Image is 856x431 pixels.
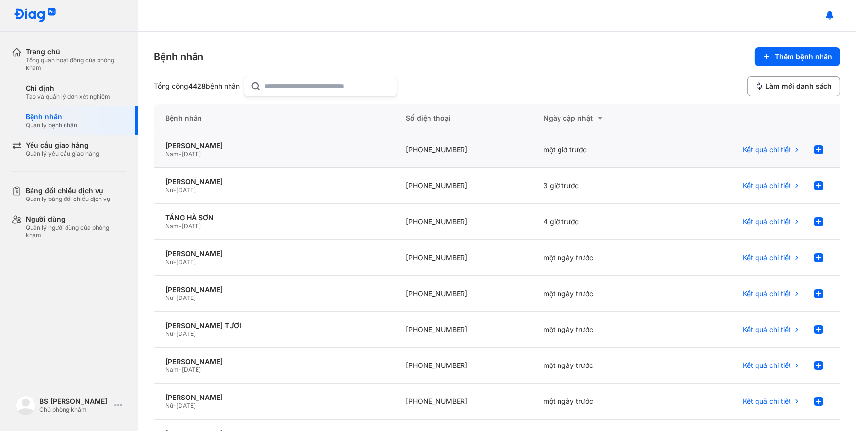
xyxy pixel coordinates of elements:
span: Kết quả chi tiết [743,181,791,190]
div: một ngày trước [531,276,669,312]
span: - [179,150,182,158]
span: Nam [165,150,179,158]
div: Bệnh nhân [26,112,77,121]
span: Nữ [165,258,173,265]
button: Làm mới danh sách [747,76,840,96]
div: [PERSON_NAME] [165,357,382,366]
div: 4 giờ trước [531,204,669,240]
span: [DATE] [176,402,196,409]
div: Quản lý bệnh nhân [26,121,77,129]
div: Quản lý yêu cầu giao hàng [26,150,99,158]
span: Kết quả chi tiết [743,253,791,262]
span: - [173,330,176,337]
div: [PHONE_NUMBER] [394,240,531,276]
img: logo [16,396,35,415]
span: [DATE] [176,186,196,194]
div: Yêu cầu giao hàng [26,141,99,150]
div: [PHONE_NUMBER] [394,384,531,420]
span: Nữ [165,294,173,301]
span: [DATE] [182,366,201,373]
div: [PERSON_NAME] [165,141,382,150]
span: - [173,258,176,265]
div: một giờ trước [531,132,669,168]
span: - [179,222,182,230]
span: 4428 [188,82,206,90]
span: - [173,186,176,194]
div: TĂNG HÀ SƠN [165,213,382,222]
div: [PERSON_NAME] [165,393,382,402]
div: Quản lý người dùng của phòng khám [26,224,126,239]
div: [PHONE_NUMBER] [394,312,531,348]
img: logo [14,8,56,23]
div: [PHONE_NUMBER] [394,348,531,384]
div: Tổng cộng bệnh nhân [154,82,240,91]
div: Chủ phòng khám [39,406,110,414]
span: Kết quả chi tiết [743,397,791,406]
div: Số điện thoại [394,104,531,132]
span: - [179,366,182,373]
div: Tạo và quản lý đơn xét nghiệm [26,93,110,100]
div: Bảng đối chiếu dịch vụ [26,186,110,195]
div: [PHONE_NUMBER] [394,204,531,240]
span: Kết quả chi tiết [743,289,791,298]
div: một ngày trước [531,312,669,348]
div: 3 giờ trước [531,168,669,204]
div: [PHONE_NUMBER] [394,132,531,168]
span: Nữ [165,330,173,337]
div: Bệnh nhân [154,104,394,132]
div: Tổng quan hoạt động của phòng khám [26,56,126,72]
div: một ngày trước [531,240,669,276]
span: [DATE] [182,222,201,230]
div: Ngày cập nhật [543,112,657,124]
div: [PHONE_NUMBER] [394,168,531,204]
div: Trang chủ [26,47,126,56]
span: Nam [165,366,179,373]
div: [PERSON_NAME] TƯƠI [165,321,382,330]
div: Người dùng [26,215,126,224]
span: Kết quả chi tiết [743,361,791,370]
span: Kết quả chi tiết [743,325,791,334]
span: - [173,402,176,409]
span: Kết quả chi tiết [743,145,791,154]
div: Chỉ định [26,84,110,93]
div: một ngày trước [531,384,669,420]
div: một ngày trước [531,348,669,384]
span: Nam [165,222,179,230]
div: [PHONE_NUMBER] [394,276,531,312]
div: Quản lý bảng đối chiếu dịch vụ [26,195,110,203]
div: [PERSON_NAME] [165,177,382,186]
span: Nữ [165,186,173,194]
span: Nữ [165,402,173,409]
div: [PERSON_NAME] [165,285,382,294]
span: Thêm bệnh nhân [775,52,832,61]
span: [DATE] [176,258,196,265]
button: Thêm bệnh nhân [755,47,840,66]
span: Kết quả chi tiết [743,217,791,226]
div: [PERSON_NAME] [165,249,382,258]
span: [DATE] [176,330,196,337]
span: - [173,294,176,301]
span: [DATE] [176,294,196,301]
div: BS [PERSON_NAME] [39,397,110,406]
span: Làm mới danh sách [765,82,832,91]
div: Bệnh nhân [154,50,203,64]
span: [DATE] [182,150,201,158]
